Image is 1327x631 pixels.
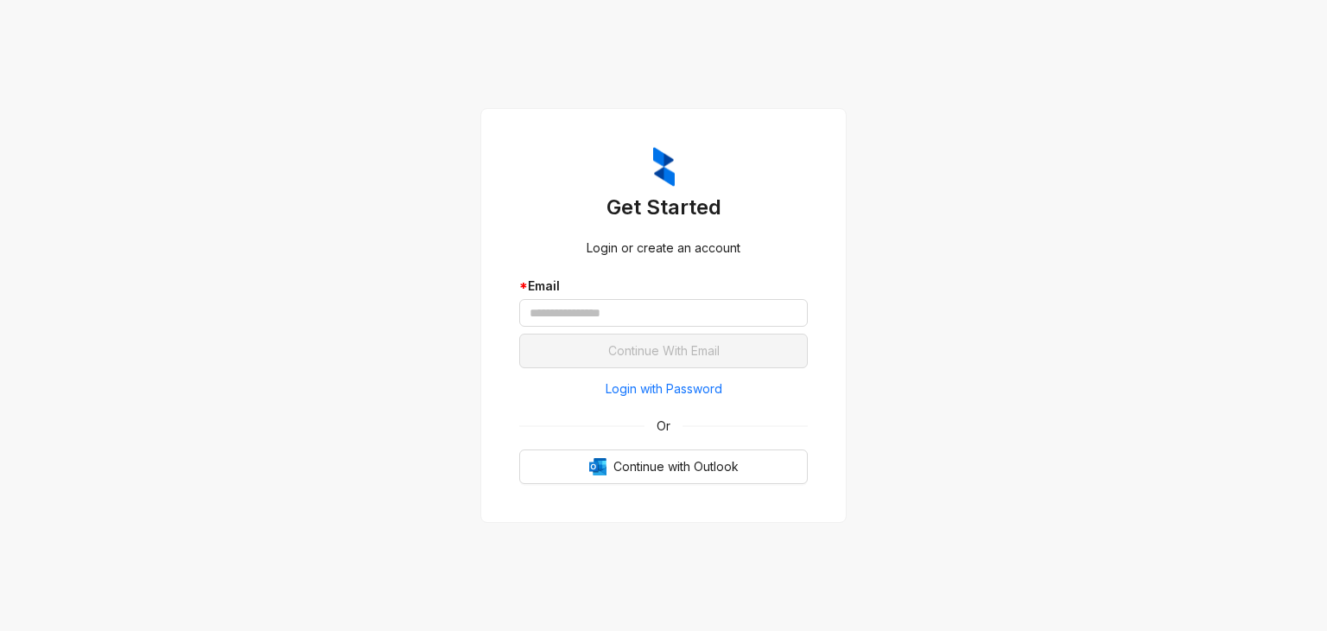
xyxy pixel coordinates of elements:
[589,458,606,475] img: Outlook
[519,194,808,221] h3: Get Started
[519,375,808,403] button: Login with Password
[519,334,808,368] button: Continue With Email
[519,277,808,296] div: Email
[613,457,739,476] span: Continue with Outlook
[653,147,675,187] img: ZumaIcon
[519,239,808,258] div: Login or create an account
[519,449,808,484] button: OutlookContinue with Outlook
[606,379,722,398] span: Login with Password
[644,417,683,436] span: Or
